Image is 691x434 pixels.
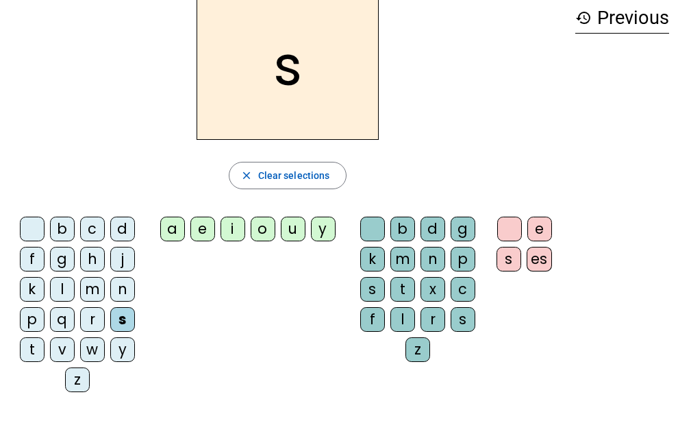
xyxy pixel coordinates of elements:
div: q [50,307,75,332]
div: p [20,307,45,332]
div: n [420,247,445,272]
div: es [527,247,552,272]
div: e [190,217,215,241]
div: m [80,277,105,302]
button: Clear selections [229,162,347,189]
div: u [281,217,305,241]
div: b [390,217,415,241]
div: z [405,337,430,362]
div: j [110,247,135,272]
div: c [80,217,105,241]
div: r [420,307,445,332]
mat-icon: close [240,169,253,182]
div: m [390,247,415,272]
div: z [65,367,90,392]
div: k [20,277,45,302]
div: s [110,307,135,332]
div: l [390,307,415,332]
div: d [420,217,445,241]
div: p [451,247,475,272]
mat-icon: history [575,10,592,26]
span: Clear selections [258,167,330,184]
div: g [50,247,75,272]
div: b [50,217,75,241]
h3: Previous [575,3,669,34]
div: e [527,217,552,241]
div: f [360,307,385,332]
div: v [50,337,75,362]
div: x [420,277,445,302]
div: n [110,277,135,302]
div: c [451,277,475,302]
div: k [360,247,385,272]
div: d [110,217,135,241]
div: g [451,217,475,241]
div: t [390,277,415,302]
div: h [80,247,105,272]
div: s [497,247,521,272]
div: f [20,247,45,272]
div: r [80,307,105,332]
div: s [360,277,385,302]
div: a [160,217,185,241]
div: o [251,217,275,241]
div: w [80,337,105,362]
div: s [451,307,475,332]
div: i [221,217,245,241]
div: y [110,337,135,362]
div: l [50,277,75,302]
div: y [311,217,336,241]
div: t [20,337,45,362]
